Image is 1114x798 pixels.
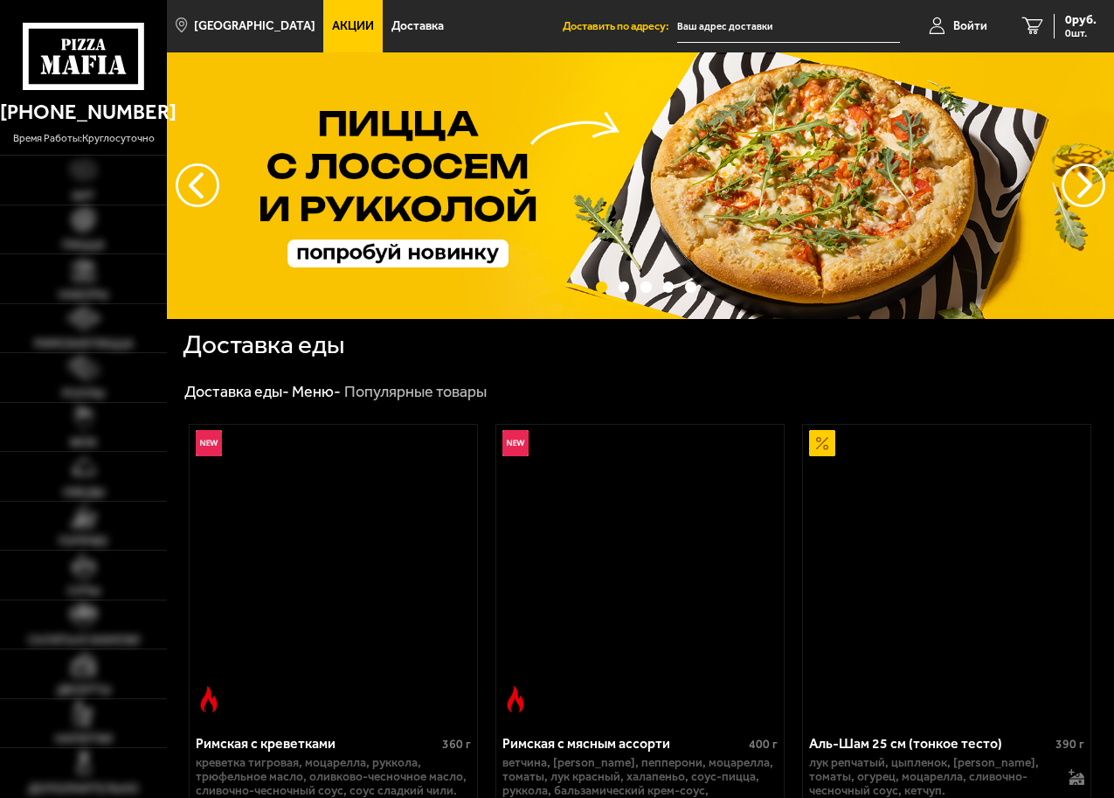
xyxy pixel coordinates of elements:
[1065,14,1097,26] span: 0 руб.
[809,735,1051,752] div: Аль-Шам 25 см (тонкое тесто)
[332,20,374,32] span: Акции
[1055,737,1084,752] span: 390 г
[809,430,835,456] img: Акционный
[196,735,438,752] div: Римская с креветками
[184,382,289,401] a: Доставка еды-
[502,686,529,712] img: Острое блюдо
[749,737,778,752] span: 400 г
[596,281,607,293] button: точки переключения
[640,281,652,293] button: точки переключения
[70,437,97,449] span: WOK
[809,756,1057,798] p: лук репчатый, цыпленок, [PERSON_NAME], томаты, огурец, моцарелла, сливочно-чесночный соус, кетчуп.
[292,382,341,401] a: Меню-
[685,281,696,293] button: точки переключения
[502,735,744,752] div: Римская с мясным ассорти
[196,430,222,456] img: Новинка
[953,20,987,32] span: Войти
[391,20,444,32] span: Доставка
[28,783,139,795] span: Дополнительно
[803,425,1090,718] a: АкционныйАль-Шам 25 см (тонкое тесто)
[196,686,222,712] img: Острое блюдо
[55,733,113,746] span: Напитки
[62,388,105,400] span: Роллы
[344,382,487,402] div: Популярные товары
[1062,163,1105,207] button: предыдущий
[28,635,140,647] span: Салаты и закуски
[176,163,219,207] button: следующий
[63,487,105,499] span: Обеды
[183,332,344,358] h1: Доставка еды
[563,21,677,32] span: Доставить по адресу:
[62,239,105,252] span: Пицца
[190,425,477,718] a: НовинкаОстрое блюдоРимская с креветками
[34,338,134,350] span: Римская пицца
[442,737,471,752] span: 360 г
[194,20,315,32] span: [GEOGRAPHIC_DATA]
[57,684,111,697] span: Десерты
[619,281,630,293] button: точки переключения
[59,289,108,302] span: Наборы
[677,10,900,43] input: Ваш адрес доставки
[67,586,100,598] span: Супы
[1065,28,1097,38] span: 0 шт.
[196,756,471,798] p: креветка тигровая, моцарелла, руккола, трюфельное масло, оливково-чесночное масло, сливочно-чесно...
[72,191,95,203] span: Хит
[663,281,675,293] button: точки переключения
[496,425,784,718] a: НовинкаОстрое блюдоРимская с мясным ассорти
[502,430,529,456] img: Новинка
[59,536,108,548] span: Горячее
